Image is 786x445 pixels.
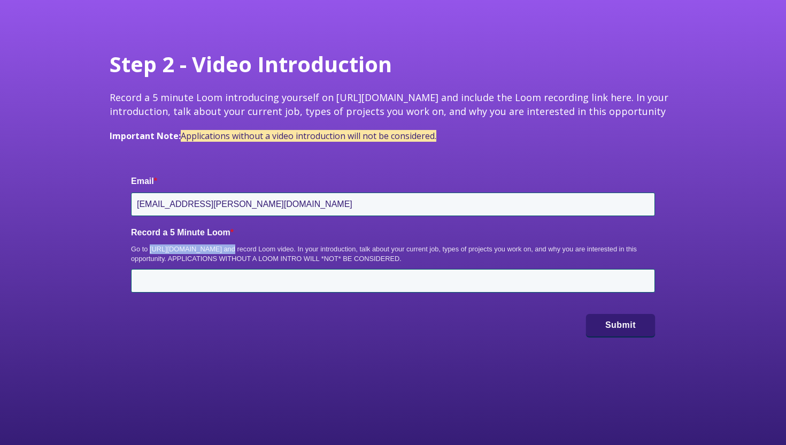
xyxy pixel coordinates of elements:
[110,154,676,358] form: HubSpot Form
[131,177,154,186] span: Email
[131,228,230,237] span: Record a 5 Minute Loom
[110,49,392,79] span: Step 2 - Video Introduction
[586,314,655,336] button: Submit
[110,91,668,117] span: Record a 5 minute Loom introducing yourself on [URL][DOMAIN_NAME] and include the Loom recording ...
[131,244,655,264] div: Go to [URL][DOMAIN_NAME] and record Loom video. In your introduction, talk about your current job...
[181,130,436,142] span: Applications without a video introduction will not be considered.
[110,130,181,142] span: Important Note:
